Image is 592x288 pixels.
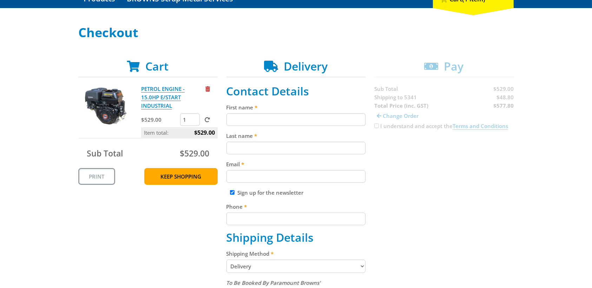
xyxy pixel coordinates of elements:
h1: Checkout [78,26,514,40]
p: Item total: [141,127,218,138]
span: Delivery [284,59,328,74]
label: Sign up for the newsletter [238,189,304,196]
a: Print [78,168,115,185]
h2: Shipping Details [226,231,366,244]
span: $529.00 [180,148,209,159]
span: Sub Total [87,148,123,159]
input: Please enter your telephone number. [226,213,366,225]
a: Keep Shopping [144,168,218,185]
input: Please enter your last name. [226,142,366,154]
a: PETROL ENGINE - 15.0HP E/START INDUSTRIAL [141,85,185,109]
a: Remove from cart [205,85,210,92]
span: $529.00 [194,127,215,138]
label: Phone [226,202,366,211]
h2: Contact Details [226,85,366,98]
em: To Be Booked By Paramount Browns' [226,279,321,286]
label: Shipping Method [226,249,366,258]
label: First name [226,103,366,112]
p: $529.00 [141,115,179,124]
select: Please select a shipping method. [226,260,366,273]
input: Please enter your first name. [226,113,366,126]
img: PETROL ENGINE - 15.0HP E/START INDUSTRIAL [85,85,127,127]
label: Last name [226,132,366,140]
label: Email [226,160,366,168]
span: Cart [145,59,169,74]
input: Please enter your email address. [226,170,366,183]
